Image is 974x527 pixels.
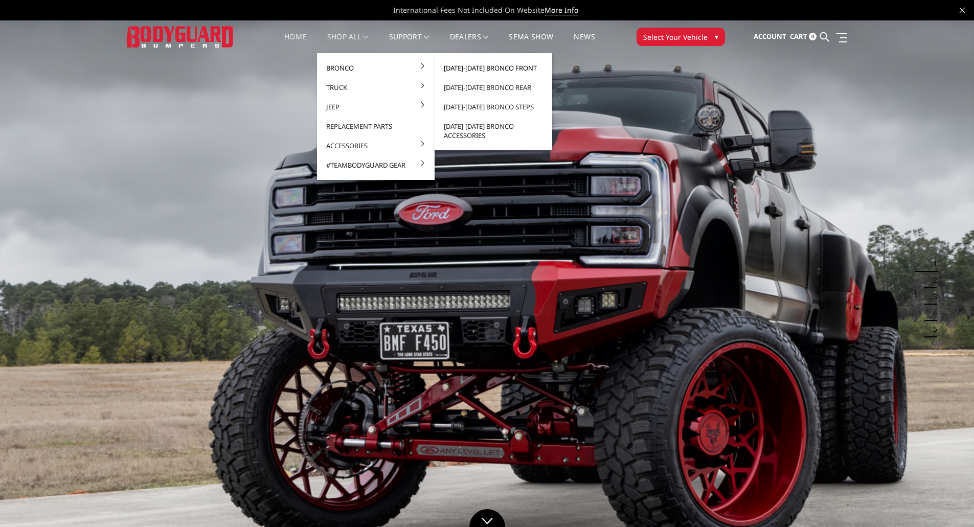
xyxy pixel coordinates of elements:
[643,32,708,42] span: Select Your Vehicle
[927,305,937,321] button: 4 of 5
[321,97,431,117] a: Jeep
[439,117,548,145] a: [DATE]-[DATE] Bronco Accessories
[715,31,718,42] span: ▾
[284,33,306,53] a: Home
[321,136,431,155] a: Accessories
[321,58,431,78] a: Bronco
[754,23,786,51] a: Account
[927,256,937,272] button: 1 of 5
[127,26,234,47] img: BODYGUARD BUMPERS
[321,117,431,136] a: Replacement Parts
[327,33,369,53] a: shop all
[439,78,548,97] a: [DATE]-[DATE] Bronco Rear
[450,33,489,53] a: Dealers
[754,32,786,41] span: Account
[637,28,725,46] button: Select Your Vehicle
[545,5,578,15] a: More Info
[439,97,548,117] a: [DATE]-[DATE] Bronco Steps
[809,33,817,40] span: 0
[389,33,429,53] a: Support
[439,58,548,78] a: [DATE]-[DATE] Bronco Front
[321,78,431,97] a: Truck
[927,321,937,337] button: 5 of 5
[927,288,937,305] button: 3 of 5
[469,509,505,527] a: Click to Down
[509,33,553,53] a: SEMA Show
[790,32,807,41] span: Cart
[923,478,974,527] iframe: Chat Widget
[927,272,937,288] button: 2 of 5
[790,23,817,51] a: Cart 0
[574,33,595,53] a: News
[321,155,431,175] a: #TeamBodyguard Gear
